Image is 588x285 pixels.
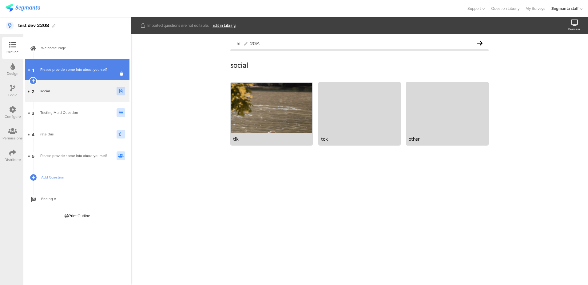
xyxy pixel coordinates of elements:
div: Please provide some info about yourself: [40,153,112,159]
a: 2 social [25,80,129,102]
span: Welcome Page [41,45,120,51]
div: Outline [6,49,19,55]
a: 4 rate this [25,123,129,145]
a: 5 Please provide some info about yourself: [25,145,129,167]
div: Design [7,71,18,76]
div: Distribute [5,157,21,163]
a: Ending A [25,188,129,210]
i: Delete [120,71,125,77]
span: Support [467,6,481,11]
a: 1 Please provide some info about yourself: [25,59,129,80]
a: Edit in Library. [213,22,236,28]
div: Configure [5,114,21,119]
span: 2 [32,88,34,94]
div: test dev 2208 [18,21,49,30]
div: Preview [568,27,580,31]
div: Logic [8,92,17,98]
div: Print Outline [65,213,90,219]
div: Please provide some info about yourself: [40,66,112,73]
i: This is a Data Enrichment Survey. [6,22,14,30]
div: Permissions [2,135,23,141]
span: hi [236,40,240,46]
div: rate this [40,131,112,137]
div: Segmanta staff [551,6,578,11]
img: segmanta logo [6,4,40,12]
span: Ending A [41,196,120,202]
span: 1 [32,66,34,73]
span: 5 [32,152,34,159]
span: Imported questions are not editable. [147,22,209,28]
span: 4 [32,131,34,138]
a: 3 Testing Multi Question [25,102,129,123]
a: Welcome Page [25,37,129,59]
div: social [40,88,112,94]
div: Testing Multi Question [40,110,112,116]
span: 3 [32,109,34,116]
div: 20% [250,40,260,46]
span: Add Question [41,174,120,180]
